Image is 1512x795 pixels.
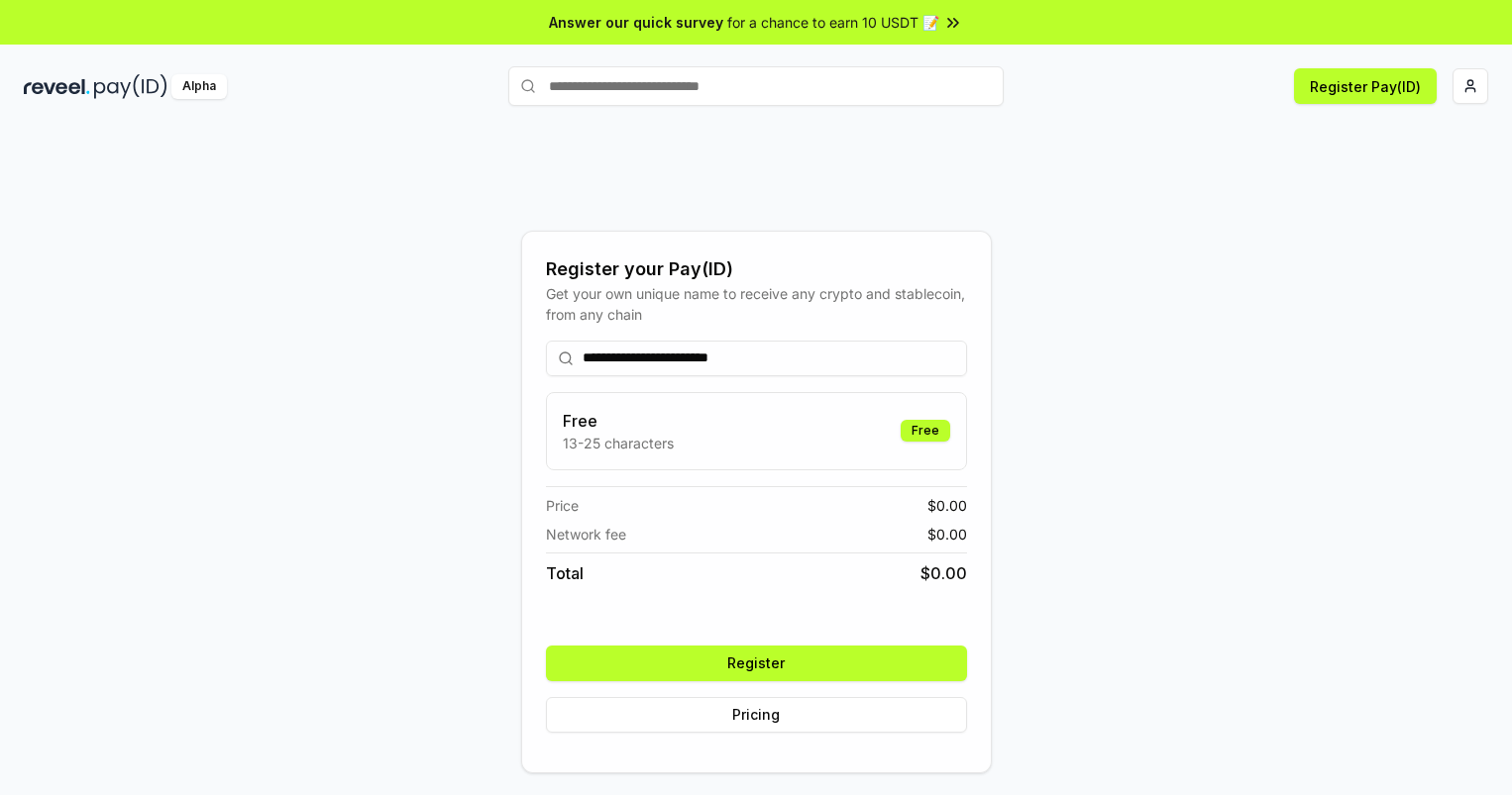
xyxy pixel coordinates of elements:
[727,12,939,33] span: for a chance to earn 10 USDT 📝
[546,255,967,283] div: Register your Pay(ID)
[927,524,967,545] span: $ 0.00
[549,12,723,33] span: Answer our quick survey
[171,74,227,99] div: Alpha
[901,420,950,442] div: Free
[927,495,967,516] span: $ 0.00
[563,409,674,433] h3: Free
[546,283,967,325] div: Get your own unique name to receive any crypto and stablecoin, from any chain
[1294,68,1437,104] button: Register Pay(ID)
[94,74,167,99] img: pay_id
[24,74,90,99] img: reveel_dark
[546,495,579,516] span: Price
[563,433,674,453] p: 13-25 characters
[546,524,626,545] span: Network fee
[546,646,967,681] button: Register
[920,561,967,585] span: $ 0.00
[546,697,967,733] button: Pricing
[546,561,584,585] span: Total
